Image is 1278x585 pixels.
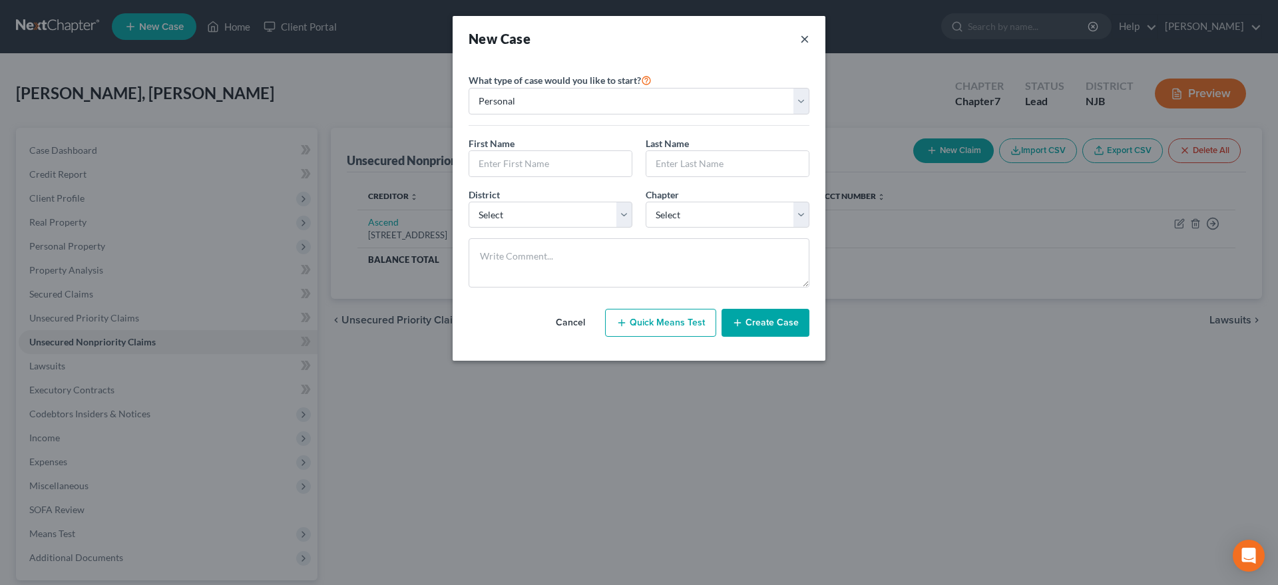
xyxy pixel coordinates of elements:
span: District [469,189,500,200]
div: Open Intercom Messenger [1233,540,1265,572]
span: First Name [469,138,515,149]
button: Quick Means Test [605,309,716,337]
button: × [800,29,809,48]
input: Enter First Name [469,151,632,176]
label: What type of case would you like to start? [469,72,652,88]
button: Create Case [722,309,809,337]
button: Cancel [541,309,600,336]
span: Chapter [646,189,679,200]
input: Enter Last Name [646,151,809,176]
strong: New Case [469,31,531,47]
span: Last Name [646,138,689,149]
